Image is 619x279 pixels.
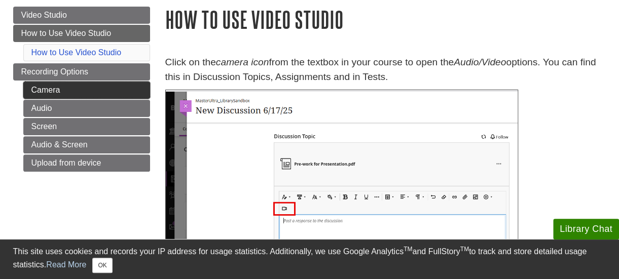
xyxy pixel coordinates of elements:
a: Camera [23,82,150,99]
sup: TM [460,246,469,253]
div: This site uses cookies and records your IP address for usage statistics. Additionally, we use Goo... [13,246,606,273]
p: Click on the from the textbox in your course to open the options. You can find this in Discussion... [165,55,606,85]
sup: TM [404,246,412,253]
a: Screen [23,118,150,135]
span: How to Use Video Studio [21,29,112,37]
a: Read More [46,260,86,269]
a: How to Use Video Studio [31,48,122,57]
div: Guide Page Menu [13,7,150,172]
a: Audio & Screen [23,136,150,153]
h1: How to Use Video Studio [165,7,606,32]
a: How to Use Video Studio [13,25,150,42]
span: Recording Options [21,67,89,76]
a: Video Studio [13,7,150,24]
em: camera icon [216,57,269,67]
a: Recording Options [13,63,150,81]
span: Video Studio [21,11,67,19]
em: Audio/Video [454,57,506,67]
a: Upload from device [23,154,150,172]
a: Audio [23,100,150,117]
button: Close [92,258,112,273]
button: Library Chat [553,219,619,240]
